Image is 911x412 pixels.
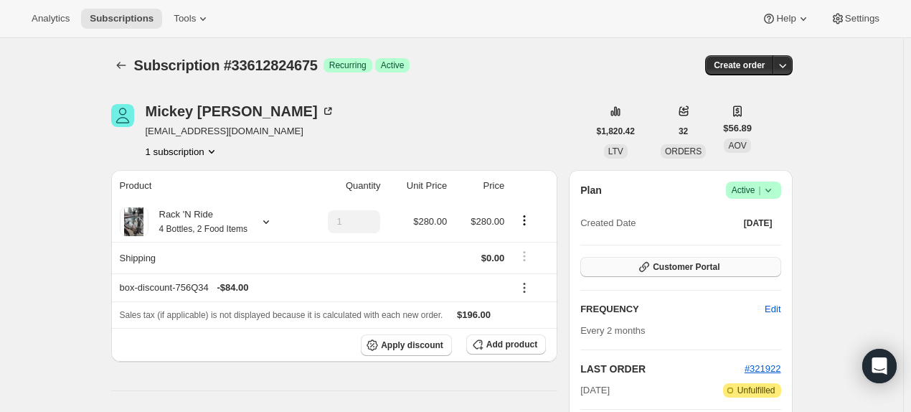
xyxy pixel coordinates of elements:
button: 32 [670,121,697,141]
button: Apply discount [361,334,452,356]
span: Apply discount [381,340,443,351]
h2: LAST ORDER [580,362,745,376]
span: $1,820.42 [597,126,635,137]
div: Mickey [PERSON_NAME] [146,104,335,118]
div: Open Intercom Messenger [862,349,897,383]
th: Shipping [111,242,303,273]
button: Add product [466,334,546,355]
h2: FREQUENCY [580,302,765,317]
button: Product actions [146,144,219,159]
button: $1,820.42 [588,121,643,141]
span: Customer Portal [653,261,719,273]
span: Analytics [32,13,70,24]
span: Add product [486,339,537,350]
span: $280.00 [471,216,504,227]
div: box-discount-756Q34 [120,281,505,295]
button: Subscriptions [111,55,131,75]
span: Every 2 months [580,325,645,336]
button: Edit [756,298,789,321]
span: Subscription #33612824675 [134,57,318,73]
span: Recurring [329,60,367,71]
span: LTV [608,146,623,156]
button: Product actions [513,212,536,228]
span: Created Date [580,216,636,230]
span: Sales tax (if applicable) is not displayed because it is calculated with each new order. [120,310,443,320]
span: Active [732,183,775,197]
span: Edit [765,302,780,317]
h2: Plan [580,183,602,197]
button: Tools [165,9,219,29]
span: $196.00 [457,309,491,320]
span: [EMAIL_ADDRESS][DOMAIN_NAME] [146,124,335,139]
th: Price [451,170,509,202]
span: Mickey Winston [111,104,134,127]
button: [DATE] [735,213,781,233]
span: Subscriptions [90,13,154,24]
button: Customer Portal [580,257,780,277]
button: Subscriptions [81,9,162,29]
button: Help [753,9,818,29]
span: Tools [174,13,196,24]
span: - $84.00 [217,281,248,295]
span: $280.00 [413,216,447,227]
button: Analytics [23,9,78,29]
span: ORDERS [665,146,702,156]
th: Unit Price [384,170,451,202]
span: $0.00 [481,253,505,263]
span: [DATE] [580,383,610,398]
a: #321922 [745,363,781,374]
span: 32 [679,126,688,137]
th: Product [111,170,303,202]
span: $56.89 [723,121,752,136]
th: Quantity [302,170,384,202]
span: Create order [714,60,765,71]
button: Settings [822,9,888,29]
button: Create order [705,55,773,75]
span: Help [776,13,796,24]
button: Shipping actions [513,248,536,264]
span: Unfulfilled [737,385,775,396]
span: AOV [728,141,746,151]
span: Settings [845,13,879,24]
span: Active [381,60,405,71]
span: [DATE] [744,217,773,229]
div: Rack 'N Ride [148,207,247,236]
small: 4 Bottles, 2 Food Items [159,224,247,234]
span: | [758,184,760,196]
button: #321922 [745,362,781,376]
